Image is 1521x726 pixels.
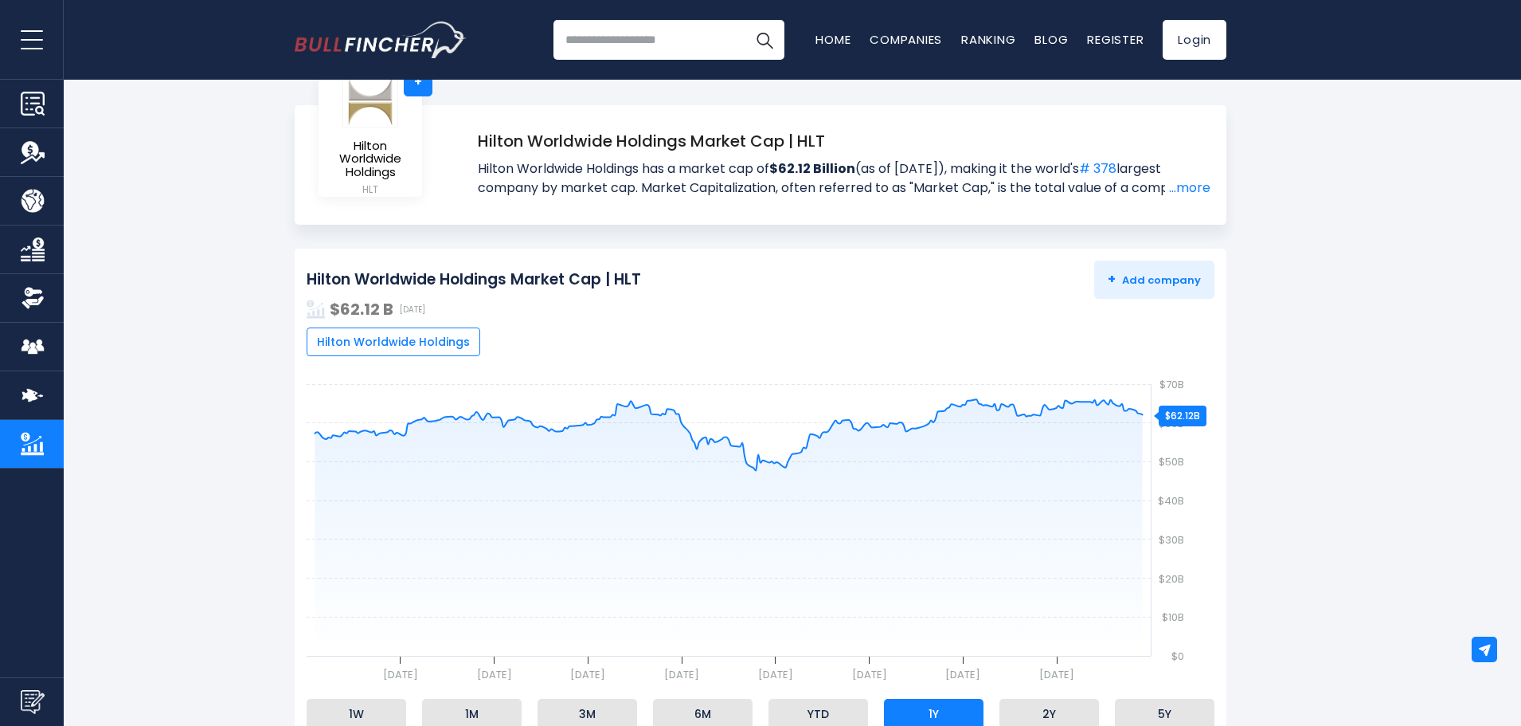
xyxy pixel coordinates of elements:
strong: + [1108,270,1116,288]
small: HLT [331,182,409,197]
a: Home [815,31,850,48]
text: [DATE] [852,667,887,682]
a: + [404,68,432,96]
text: [DATE] [1039,667,1074,682]
text: $70B [1159,377,1184,392]
text: [DATE] [383,667,418,682]
a: Register [1087,31,1144,48]
text: $30B [1159,532,1184,547]
a: # 378 [1079,159,1116,178]
span: [DATE] [400,304,425,315]
strong: $62.12 B [330,298,393,320]
a: Companies [870,31,942,48]
img: Ownership [21,286,45,310]
a: Hilton Worldwide Holdings HLT [330,73,410,199]
div: $62.12B [1159,406,1206,426]
text: $10B [1162,610,1184,625]
h1: Hilton Worldwide Holdings Market Cap | HLT [478,129,1210,153]
strong: $62.12 Billion [769,159,855,178]
text: [DATE] [664,667,699,682]
span: Hilton Worldwide Holdings has a market cap of (as of [DATE]), making it the world's largest compa... [478,159,1210,198]
h2: Hilton Worldwide Holdings Market Cap | HLT [307,270,641,290]
button: +Add company [1094,261,1214,299]
img: Bullfincher logo [295,22,467,58]
span: Hilton Worldwide Holdings [331,139,409,179]
text: [DATE] [570,667,605,682]
a: Ranking [961,31,1015,48]
span: Add company [1108,273,1201,287]
text: $20B [1159,571,1184,587]
a: Go to homepage [295,22,466,58]
span: Hilton Worldwide Holdings [317,335,470,349]
text: [DATE] [945,667,980,682]
button: Search [745,20,784,60]
img: addasd [307,300,326,319]
a: ...more [1165,179,1210,198]
text: [DATE] [477,667,512,682]
text: $50B [1159,454,1184,469]
text: $0 [1171,649,1184,664]
a: Blog [1034,31,1068,48]
a: Login [1163,20,1226,60]
text: [DATE] [758,667,793,682]
img: logo [342,74,398,128]
text: $40B [1158,493,1184,508]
